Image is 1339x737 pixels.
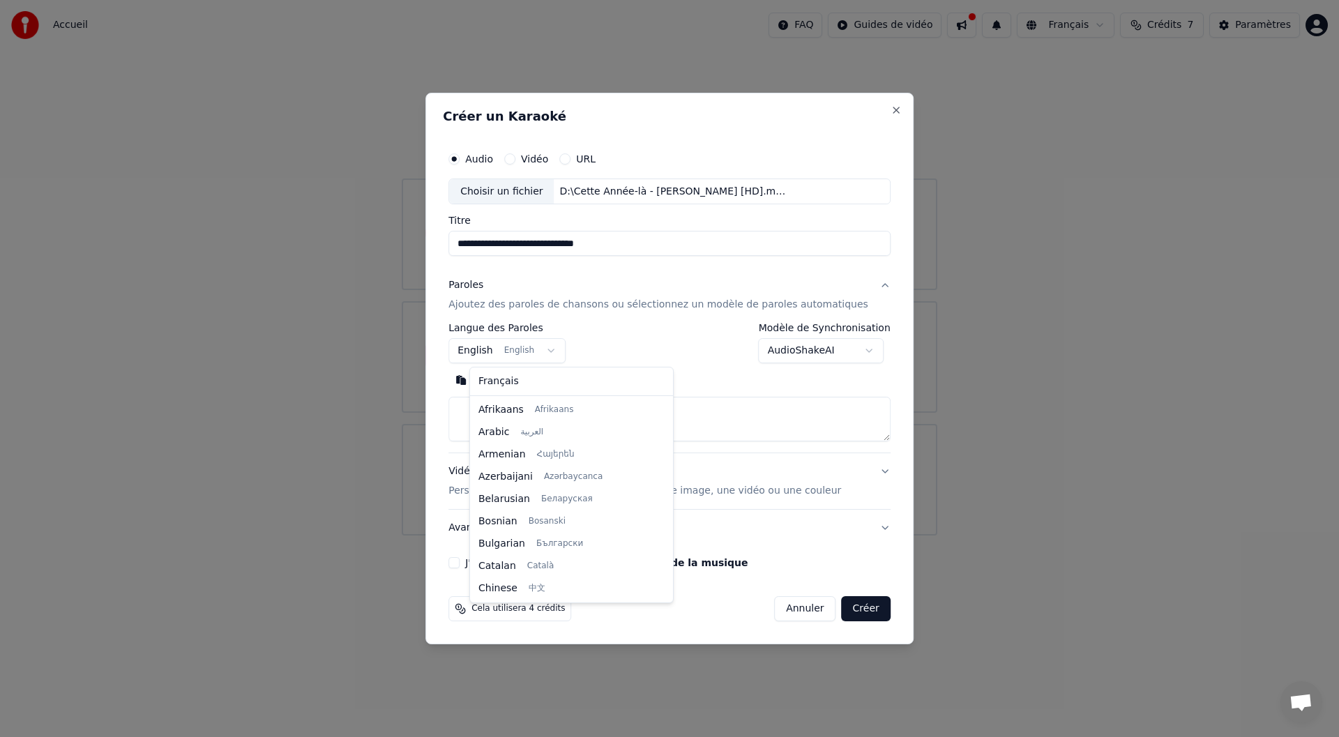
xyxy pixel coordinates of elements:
span: Français [478,374,519,388]
span: Arabic [478,425,509,439]
span: Catalan [478,559,516,573]
span: Bosanski [529,516,566,527]
span: Հայերեն [537,449,575,460]
span: Afrikaans [535,404,574,416]
span: Български [536,538,583,549]
span: Bosnian [478,515,517,529]
span: Belarusian [478,492,530,506]
span: العربية [520,427,543,438]
span: Беларуская [541,494,593,505]
span: Català [527,561,554,572]
span: Chinese [478,582,517,595]
span: Bulgarian [478,537,525,551]
span: Armenian [478,448,526,462]
span: Azerbaijani [478,470,533,484]
span: Afrikaans [478,403,524,417]
span: 中文 [529,583,545,594]
span: Azərbaycanca [544,471,603,483]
